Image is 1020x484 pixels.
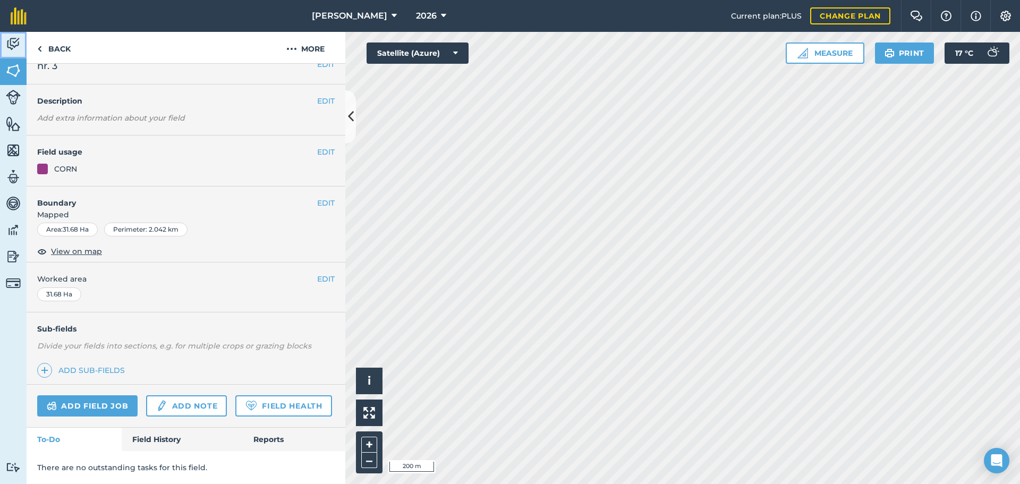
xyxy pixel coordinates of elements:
img: Four arrows, one pointing top left, one top right, one bottom right and the last bottom left [363,407,375,419]
h4: Description [37,95,335,107]
button: Satellite (Azure) [367,43,469,64]
span: Worked area [37,273,335,285]
img: svg+xml;base64,PD94bWwgdmVyc2lvbj0iMS4wIiBlbmNvZGluZz0idXRmLTgiPz4KPCEtLSBHZW5lcmF0b3I6IEFkb2JlIE... [156,400,167,412]
p: There are no outstanding tasks for this field. [37,462,335,473]
img: svg+xml;base64,PHN2ZyB4bWxucz0iaHR0cDovL3d3dy53My5vcmcvMjAwMC9zdmciIHdpZHRoPSIxOCIgaGVpZ2h0PSIyNC... [37,245,47,258]
img: Ruler icon [797,48,808,58]
span: Mapped [27,209,345,220]
img: svg+xml;base64,PHN2ZyB4bWxucz0iaHR0cDovL3d3dy53My5vcmcvMjAwMC9zdmciIHdpZHRoPSIxOSIgaGVpZ2h0PSIyNC... [885,47,895,60]
button: i [356,368,382,394]
a: To-Do [27,428,122,451]
img: svg+xml;base64,PHN2ZyB4bWxucz0iaHR0cDovL3d3dy53My5vcmcvMjAwMC9zdmciIHdpZHRoPSIxNCIgaGVpZ2h0PSIyNC... [41,364,48,377]
a: Field History [122,428,242,451]
img: svg+xml;base64,PD94bWwgdmVyc2lvbj0iMS4wIiBlbmNvZGluZz0idXRmLTgiPz4KPCEtLSBHZW5lcmF0b3I6IEFkb2JlIE... [6,36,21,52]
span: i [368,374,371,387]
span: 2026 [416,10,437,22]
em: Divide your fields into sections, e.g. for multiple crops or grazing blocks [37,341,311,351]
img: svg+xml;base64,PD94bWwgdmVyc2lvbj0iMS4wIiBlbmNvZGluZz0idXRmLTgiPz4KPCEtLSBHZW5lcmF0b3I6IEFkb2JlIE... [6,249,21,265]
img: svg+xml;base64,PHN2ZyB4bWxucz0iaHR0cDovL3d3dy53My5vcmcvMjAwMC9zdmciIHdpZHRoPSI1NiIgaGVpZ2h0PSI2MC... [6,116,21,132]
img: svg+xml;base64,PD94bWwgdmVyc2lvbj0iMS4wIiBlbmNvZGluZz0idXRmLTgiPz4KPCEtLSBHZW5lcmF0b3I6IEFkb2JlIE... [6,462,21,472]
span: [PERSON_NAME] [312,10,387,22]
img: svg+xml;base64,PD94bWwgdmVyc2lvbj0iMS4wIiBlbmNvZGluZz0idXRmLTgiPz4KPCEtLSBHZW5lcmF0b3I6IEFkb2JlIE... [982,43,1003,64]
img: svg+xml;base64,PD94bWwgdmVyc2lvbj0iMS4wIiBlbmNvZGluZz0idXRmLTgiPz4KPCEtLSBHZW5lcmF0b3I6IEFkb2JlIE... [6,90,21,105]
a: Back [27,32,81,63]
div: 31.68 Ha [37,287,81,301]
img: svg+xml;base64,PD94bWwgdmVyc2lvbj0iMS4wIiBlbmNvZGluZz0idXRmLTgiPz4KPCEtLSBHZW5lcmF0b3I6IEFkb2JlIE... [6,222,21,238]
button: EDIT [317,197,335,209]
a: Change plan [810,7,890,24]
img: svg+xml;base64,PHN2ZyB4bWxucz0iaHR0cDovL3d3dy53My5vcmcvMjAwMC9zdmciIHdpZHRoPSI1NiIgaGVpZ2h0PSI2MC... [6,63,21,79]
h4: Field usage [37,146,317,158]
img: svg+xml;base64,PD94bWwgdmVyc2lvbj0iMS4wIiBlbmNvZGluZz0idXRmLTgiPz4KPCEtLSBHZW5lcmF0b3I6IEFkb2JlIE... [6,276,21,291]
button: More [266,32,345,63]
a: Add sub-fields [37,363,129,378]
button: Measure [786,43,864,64]
button: View on map [37,245,102,258]
h4: Boundary [27,186,317,209]
img: svg+xml;base64,PHN2ZyB4bWxucz0iaHR0cDovL3d3dy53My5vcmcvMjAwMC9zdmciIHdpZHRoPSIyMCIgaGVpZ2h0PSIyNC... [286,43,297,55]
img: A question mark icon [940,11,953,21]
img: svg+xml;base64,PHN2ZyB4bWxucz0iaHR0cDovL3d3dy53My5vcmcvMjAwMC9zdmciIHdpZHRoPSI5IiBoZWlnaHQ9IjI0Ii... [37,43,42,55]
img: svg+xml;base64,PD94bWwgdmVyc2lvbj0iMS4wIiBlbmNvZGluZz0idXRmLTgiPz4KPCEtLSBHZW5lcmF0b3I6IEFkb2JlIE... [6,169,21,185]
button: Print [875,43,934,64]
button: + [361,437,377,453]
img: fieldmargin Logo [11,7,27,24]
img: svg+xml;base64,PD94bWwgdmVyc2lvbj0iMS4wIiBlbmNvZGluZz0idXRmLTgiPz4KPCEtLSBHZW5lcmF0b3I6IEFkb2JlIE... [47,400,57,412]
div: Perimeter : 2.042 km [104,223,188,236]
button: 17 °C [945,43,1009,64]
img: A cog icon [999,11,1012,21]
a: Field Health [235,395,331,417]
img: Two speech bubbles overlapping with the left bubble in the forefront [910,11,923,21]
button: – [361,453,377,468]
em: Add extra information about your field [37,113,185,123]
span: View on map [51,245,102,257]
button: EDIT [317,273,335,285]
img: svg+xml;base64,PD94bWwgdmVyc2lvbj0iMS4wIiBlbmNvZGluZz0idXRmLTgiPz4KPCEtLSBHZW5lcmF0b3I6IEFkb2JlIE... [6,196,21,211]
img: svg+xml;base64,PHN2ZyB4bWxucz0iaHR0cDovL3d3dy53My5vcmcvMjAwMC9zdmciIHdpZHRoPSIxNyIgaGVpZ2h0PSIxNy... [971,10,981,22]
div: CORN [54,163,77,175]
img: svg+xml;base64,PHN2ZyB4bWxucz0iaHR0cDovL3d3dy53My5vcmcvMjAwMC9zdmciIHdpZHRoPSI1NiIgaGVpZ2h0PSI2MC... [6,142,21,158]
a: Add note [146,395,227,417]
button: EDIT [317,58,335,70]
span: 17 ° C [955,43,973,64]
button: EDIT [317,95,335,107]
a: Add field job [37,395,138,417]
div: Area : 31.68 Ha [37,223,98,236]
button: EDIT [317,146,335,158]
span: nr. 3 [37,58,57,73]
a: Reports [243,428,345,451]
span: Current plan : PLUS [731,10,802,22]
div: Open Intercom Messenger [984,448,1009,473]
h4: Sub-fields [27,323,345,335]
